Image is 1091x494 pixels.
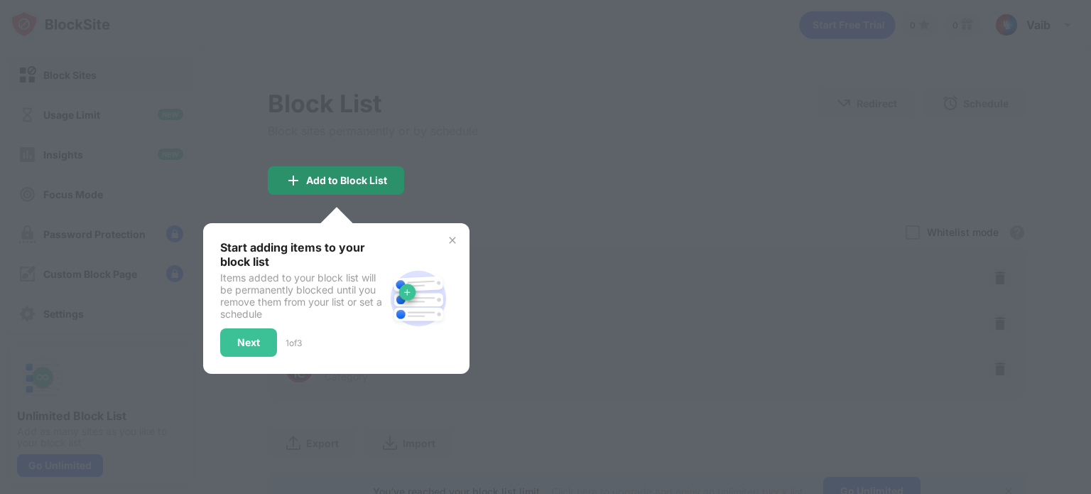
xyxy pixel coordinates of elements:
div: 1 of 3 [286,338,302,348]
img: x-button.svg [447,235,458,246]
div: Items added to your block list will be permanently blocked until you remove them from your list o... [220,272,384,320]
div: Next [237,337,260,348]
div: Add to Block List [306,175,387,186]
div: Start adding items to your block list [220,240,384,269]
img: block-site.svg [384,264,452,333]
